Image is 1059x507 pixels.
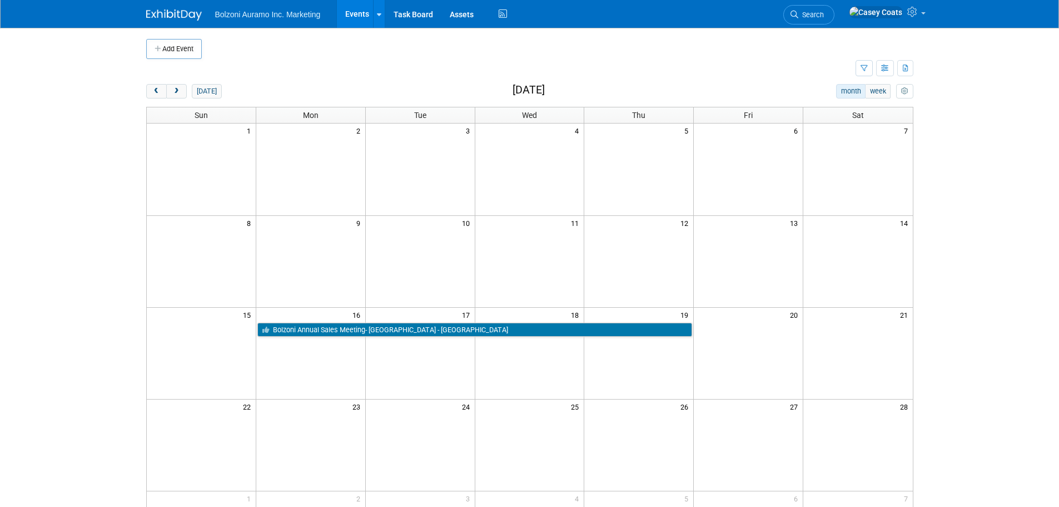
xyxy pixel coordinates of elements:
[522,111,537,120] span: Wed
[461,400,475,414] span: 24
[351,308,365,322] span: 16
[901,88,908,95] i: Personalize Calendar
[570,308,584,322] span: 18
[683,124,693,137] span: 5
[744,111,753,120] span: Fri
[246,491,256,505] span: 1
[783,5,834,24] a: Search
[865,84,891,99] button: week
[257,323,692,337] a: Bolzoni Annual Sales Meeting- [GEOGRAPHIC_DATA] - [GEOGRAPHIC_DATA]
[793,491,803,505] span: 6
[465,491,475,505] span: 3
[215,10,321,19] span: Bolzoni Auramo Inc. Marketing
[793,124,803,137] span: 6
[896,84,913,99] button: myCustomButton
[570,400,584,414] span: 25
[849,6,903,18] img: Casey Coats
[461,308,475,322] span: 17
[465,124,475,137] span: 3
[166,84,187,99] button: next
[146,84,167,99] button: prev
[414,111,426,120] span: Tue
[679,400,693,414] span: 26
[632,111,645,120] span: Thu
[461,216,475,230] span: 10
[192,84,221,99] button: [DATE]
[789,400,803,414] span: 27
[679,308,693,322] span: 19
[513,84,545,96] h2: [DATE]
[303,111,319,120] span: Mon
[574,491,584,505] span: 4
[242,308,256,322] span: 15
[899,400,913,414] span: 28
[246,124,256,137] span: 1
[683,491,693,505] span: 5
[351,400,365,414] span: 23
[355,216,365,230] span: 9
[355,124,365,137] span: 2
[195,111,208,120] span: Sun
[246,216,256,230] span: 8
[679,216,693,230] span: 12
[836,84,866,99] button: month
[570,216,584,230] span: 11
[146,39,202,59] button: Add Event
[242,400,256,414] span: 22
[899,216,913,230] span: 14
[789,216,803,230] span: 13
[903,491,913,505] span: 7
[789,308,803,322] span: 20
[146,9,202,21] img: ExhibitDay
[574,124,584,137] span: 4
[355,491,365,505] span: 2
[798,11,824,19] span: Search
[852,111,864,120] span: Sat
[899,308,913,322] span: 21
[903,124,913,137] span: 7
